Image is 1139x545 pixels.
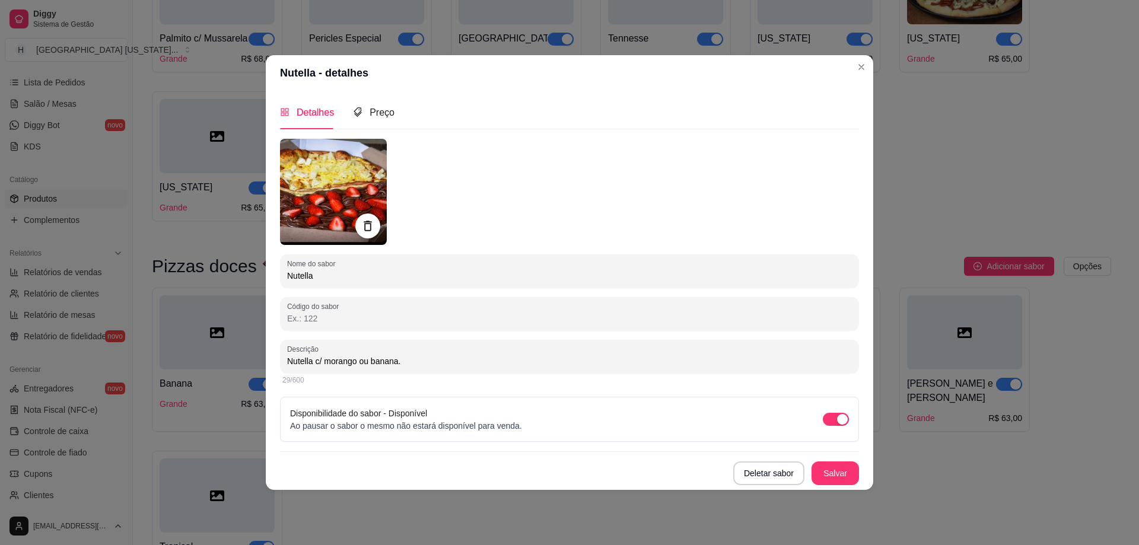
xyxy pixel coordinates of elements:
div: 29/600 [282,375,857,385]
header: Nutella - detalhes [266,55,873,91]
label: Código do sabor [287,301,343,311]
button: Salvar [812,461,859,485]
span: appstore [280,107,289,117]
img: Nutella [280,139,387,245]
input: Descrição [287,355,852,367]
p: Ao pausar o sabor o mesmo não estará disponível para venda. [290,420,522,432]
button: Deletar sabor [733,461,804,485]
input: Nome do sabor [287,270,852,282]
span: Preço [370,107,394,117]
button: Close [852,58,871,77]
label: Descrição [287,344,323,354]
input: Código do sabor [287,313,852,324]
span: Detalhes [297,107,334,117]
label: Nome do sabor [287,259,339,269]
label: Disponibilidade do sabor - Disponível [290,409,427,418]
span: tags [353,107,362,117]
